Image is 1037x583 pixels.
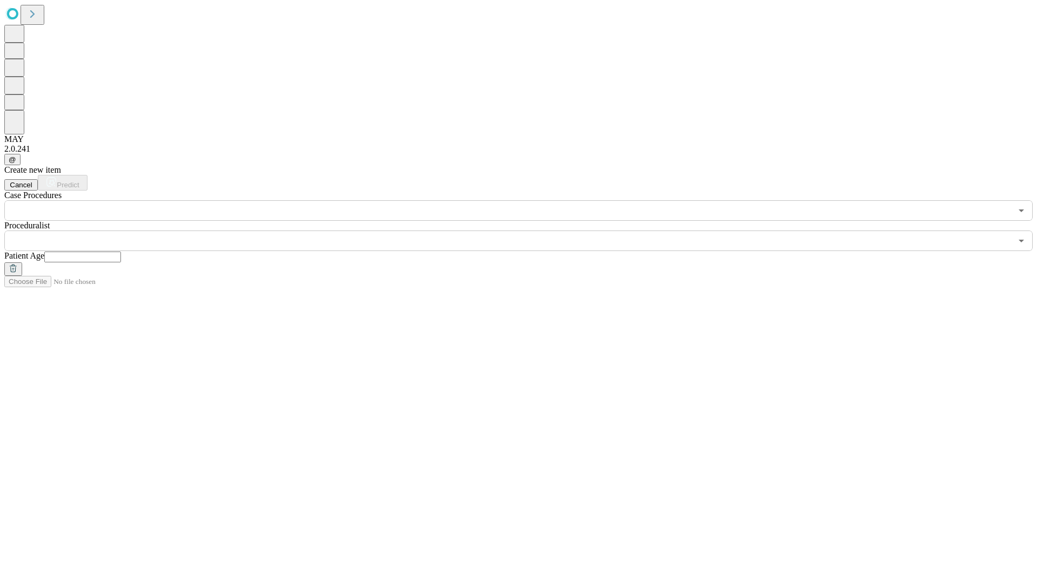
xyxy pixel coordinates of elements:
[4,221,50,230] span: Proceduralist
[4,144,1033,154] div: 2.0.241
[1014,233,1029,248] button: Open
[1014,203,1029,218] button: Open
[9,155,16,164] span: @
[4,191,62,200] span: Scheduled Procedure
[4,165,61,174] span: Create new item
[4,134,1033,144] div: MAY
[4,251,44,260] span: Patient Age
[4,154,21,165] button: @
[4,179,38,191] button: Cancel
[10,181,32,189] span: Cancel
[57,181,79,189] span: Predict
[38,175,87,191] button: Predict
